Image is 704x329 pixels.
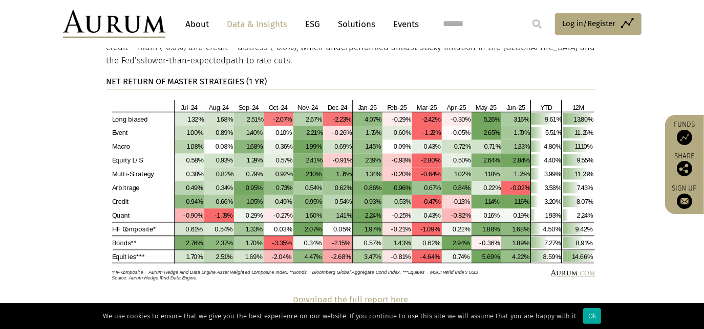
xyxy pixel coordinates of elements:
[563,17,616,30] span: Log in/Register
[677,161,692,176] img: Share this post
[333,15,381,34] a: Solutions
[583,308,601,324] div: Ok
[301,15,326,34] a: ESG
[670,184,699,209] a: Sign up
[527,14,547,34] input: Submit
[677,194,692,209] img: Sign up to our newsletter
[222,15,293,34] a: Data & Insights
[141,56,226,65] span: slower-than-expected
[670,120,699,145] a: Funds
[389,15,419,34] a: Events
[106,77,267,86] strong: NET RETURN OF MASTER STRATEGIES (1 YR)
[670,153,699,176] div: Share
[181,15,215,34] a: About
[677,130,692,145] img: Access Funds
[293,295,409,304] a: Download the full report here
[63,10,165,38] img: Aurum
[555,13,642,35] a: Log in/Register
